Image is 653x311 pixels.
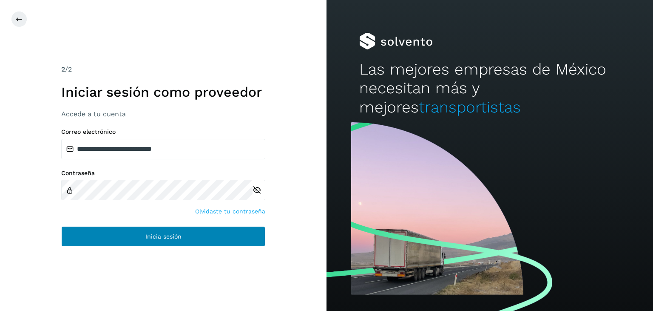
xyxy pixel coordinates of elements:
[61,128,265,135] label: Correo electrónico
[195,207,265,216] a: Olvidaste tu contraseña
[61,110,265,118] h3: Accede a tu cuenta
[61,84,265,100] h1: Iniciar sesión como proveedor
[61,65,65,73] span: 2
[145,233,182,239] span: Inicia sesión
[61,226,265,247] button: Inicia sesión
[61,64,265,75] div: /2
[419,98,521,116] span: transportistas
[359,60,620,117] h2: Las mejores empresas de México necesitan más y mejores
[61,170,265,177] label: Contraseña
